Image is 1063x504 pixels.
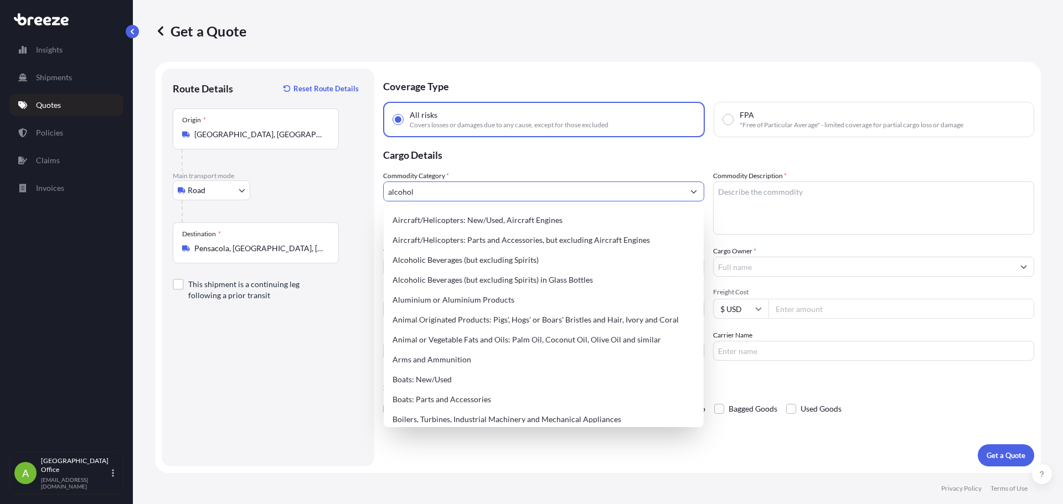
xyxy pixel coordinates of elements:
div: Alcoholic Beverages (but excluding Spirits) in Glass Bottles [388,270,699,290]
input: Enter name [713,341,1034,361]
div: Origin [182,116,206,124]
label: Booking Reference [383,330,438,341]
span: Load Type [383,288,416,299]
input: Origin [194,129,325,140]
span: Used Goods [801,401,842,417]
input: Select a commodity type [384,181,684,201]
div: Animal or Vegetable Fats and Oils: Palm Oil, Coconut Oil, Olive Oil and similar [388,330,699,350]
span: Bagged Goods [729,401,777,417]
label: Commodity Description [713,170,787,181]
div: Alcoholic Beverages (but excluding Spirits) [388,250,699,270]
p: Get a Quote [155,22,246,40]
div: Boats: New/Used [388,370,699,389]
p: Terms of Use [990,484,1028,493]
button: Show suggestions [1014,257,1034,277]
span: "Free of Particular Average" - limited coverage for partial cargo loss or damage [740,121,963,129]
input: Destination [194,243,325,254]
div: Boilers, Turbines, Industrial Machinery and Mechanical Appliances [388,409,699,429]
p: Reset Route Details [293,83,359,94]
p: Main transport mode [173,172,363,180]
input: Your internal reference [383,341,704,361]
label: Carrier Name [713,330,752,341]
p: Claims [36,155,60,166]
p: Policies [36,127,63,138]
span: A [22,467,29,479]
label: Commodity Category [383,170,449,181]
span: All risks [410,110,437,121]
span: Road [188,185,205,196]
div: Destination [182,230,221,238]
button: Select transport [173,180,250,200]
p: [EMAIL_ADDRESS][DOMAIN_NAME] [41,476,110,490]
span: Commodity Value [383,246,704,254]
span: Covers losses or damages due to any cause, except for those excluded [410,121,608,129]
span: Freight Cost [713,288,1034,297]
p: Insights [36,44,63,55]
p: [GEOGRAPHIC_DATA] Office [41,456,110,474]
span: FPA [740,110,754,121]
div: Animal Originated Products: Pigs', Hogs' or Boars' Bristles and Hair, Ivory and Coral [388,310,699,330]
div: Boats: Parts and Accessories [388,389,699,409]
p: Get a Quote [987,450,1025,461]
input: Enter amount [768,299,1034,319]
p: Special Conditions [383,383,1034,392]
div: Aircraft/Helicopters: New/Used, Aircraft Engines [388,210,699,230]
p: Shipments [36,72,72,83]
p: Quotes [36,100,61,111]
p: Coverage Type [383,69,1034,102]
p: Cargo Details [383,137,1034,170]
p: Privacy Policy [941,484,982,493]
p: Route Details [173,82,233,95]
input: Full name [714,257,1014,277]
p: Invoices [36,183,64,194]
button: Show suggestions [684,181,704,201]
div: Aircraft/Helicopters: Parts and Accessories, but excluding Aircraft Engines [388,230,699,250]
label: This shipment is a continuing leg following a prior transit [188,279,330,301]
div: Arms and Ammunition [388,350,699,370]
div: Aluminium or Aluminium Products [388,290,699,310]
label: Cargo Owner [713,246,756,257]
